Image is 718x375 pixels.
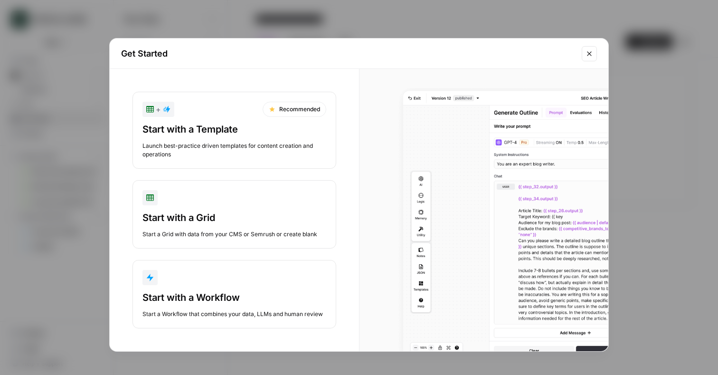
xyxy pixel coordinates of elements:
[142,211,326,224] div: Start with a Grid
[142,310,326,318] div: Start a Workflow that combines your data, LLMs and human review
[132,260,336,328] button: Start with a WorkflowStart a Workflow that combines your data, LLMs and human review
[121,47,576,60] h2: Get Started
[146,104,170,115] div: +
[142,123,326,136] div: Start with a Template
[263,102,326,117] div: Recommended
[132,180,336,249] button: Start with a GridStart a Grid with data from your CMS or Semrush or create blank
[142,230,326,239] div: Start a Grid with data from your CMS or Semrush or create blank
[582,46,597,61] button: Close modal
[142,142,326,159] div: Launch best-practice driven templates for content creation and operations
[132,92,336,169] button: +RecommendedStart with a TemplateLaunch best-practice driven templates for content creation and o...
[142,291,326,304] div: Start with a Workflow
